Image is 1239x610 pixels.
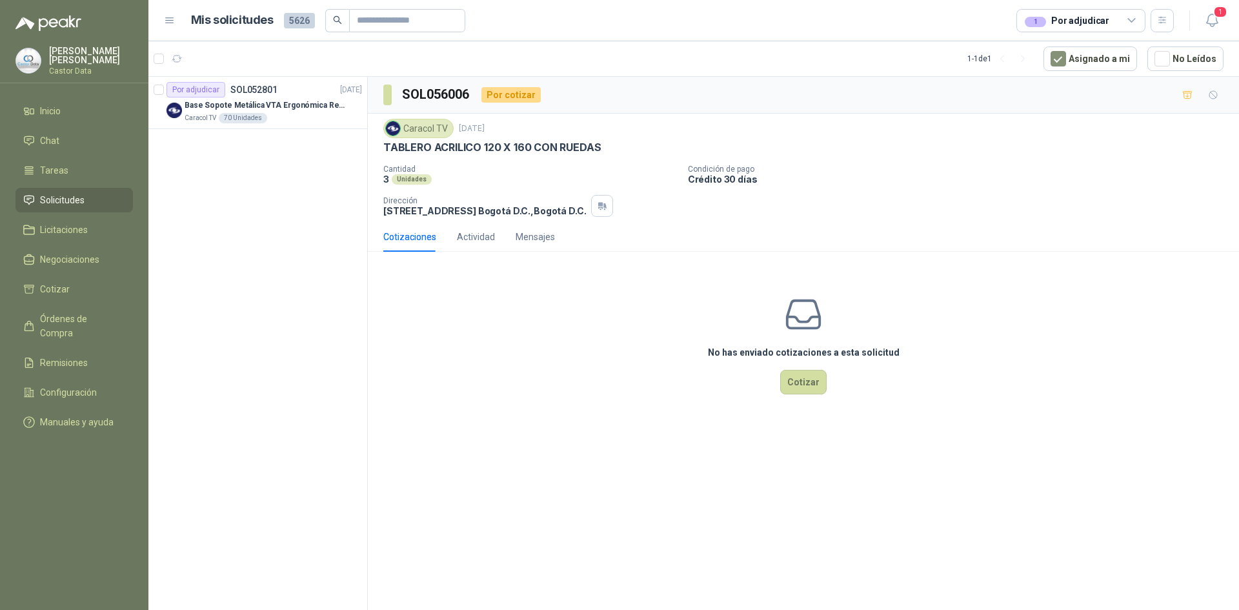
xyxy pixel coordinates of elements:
span: 1 [1213,6,1227,18]
button: Asignado a mi [1043,46,1137,71]
div: Caracol TV [383,119,454,138]
div: Unidades [392,174,432,185]
a: Cotizar [15,277,133,301]
span: Licitaciones [40,223,88,237]
img: Company Logo [16,48,41,73]
span: Chat [40,134,59,148]
a: Solicitudes [15,188,133,212]
h3: SOL056006 [402,85,471,105]
div: Actividad [457,230,495,244]
a: Chat [15,128,133,153]
h3: No has enviado cotizaciones a esta solicitud [708,345,900,360]
p: [DATE] [459,123,485,135]
div: Por adjudicar [1025,14,1109,28]
span: Solicitudes [40,193,85,207]
p: Cantidad [383,165,678,174]
p: Castor Data [49,67,133,75]
p: Base Sopote Metálica VTA Ergonómica Retráctil para Portátil [185,99,345,112]
div: Mensajes [516,230,555,244]
img: Company Logo [166,103,182,118]
span: Tareas [40,163,68,178]
p: Dirección [383,196,586,205]
p: Condición de pago [688,165,1234,174]
p: Crédito 30 días [688,174,1234,185]
p: SOL052801 [230,85,277,94]
div: Por cotizar [481,87,541,103]
img: Company Logo [386,121,400,136]
a: Licitaciones [15,218,133,242]
a: Por adjudicarSOL052801[DATE] Company LogoBase Sopote Metálica VTA Ergonómica Retráctil para Portá... [148,77,367,129]
div: 70 Unidades [219,113,267,123]
p: [STREET_ADDRESS] Bogotá D.C. , Bogotá D.C. [383,205,586,216]
div: Cotizaciones [383,230,436,244]
span: Órdenes de Compra [40,312,121,340]
a: Tareas [15,158,133,183]
button: Cotizar [780,370,827,394]
span: Cotizar [40,282,70,296]
p: Caracol TV [185,113,216,123]
a: Remisiones [15,351,133,375]
span: 5626 [284,13,315,28]
button: 1 [1200,9,1224,32]
a: Negociaciones [15,247,133,272]
span: Inicio [40,104,61,118]
p: TABLERO ACRILICO 120 X 160 CON RUEDAS [383,141,601,154]
div: 1 [1025,17,1046,27]
span: Manuales y ayuda [40,415,114,429]
a: Configuración [15,380,133,405]
div: 1 - 1 de 1 [967,48,1033,69]
a: Órdenes de Compra [15,307,133,345]
span: Negociaciones [40,252,99,267]
a: Manuales y ayuda [15,410,133,434]
span: Remisiones [40,356,88,370]
div: Por adjudicar [166,82,225,97]
h1: Mis solicitudes [191,11,274,30]
img: Logo peakr [15,15,81,31]
span: Configuración [40,385,97,400]
p: [DATE] [340,84,362,96]
a: Inicio [15,99,133,123]
span: search [333,15,342,25]
button: No Leídos [1147,46,1224,71]
p: 3 [383,174,389,185]
p: [PERSON_NAME] [PERSON_NAME] [49,46,133,65]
